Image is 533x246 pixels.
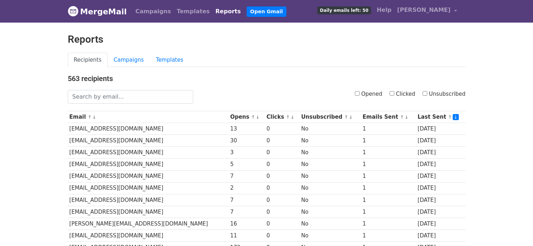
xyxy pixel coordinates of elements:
td: 7 [228,206,265,218]
td: [DATE] [416,218,465,230]
td: 1 [361,194,416,206]
td: 2 [228,182,265,194]
td: 1 [361,230,416,242]
th: Email [68,111,229,123]
td: 0 [265,159,300,170]
a: Templates [174,4,213,19]
td: [EMAIL_ADDRESS][DOMAIN_NAME] [68,230,229,242]
td: [DATE] [416,230,465,242]
td: No [299,194,361,206]
a: ↑ [448,114,452,120]
td: 5 [228,159,265,170]
a: ↑ [251,114,255,120]
td: 11 [228,230,265,242]
td: [PERSON_NAME][EMAIL_ADDRESS][DOMAIN_NAME] [68,218,229,230]
td: No [299,230,361,242]
a: ↓ [92,114,96,120]
td: [EMAIL_ADDRESS][DOMAIN_NAME] [68,159,229,170]
td: [EMAIL_ADDRESS][DOMAIN_NAME] [68,123,229,135]
a: MergeMail [68,4,127,19]
input: Search by email... [68,90,193,104]
a: Templates [150,53,189,67]
input: Unsubscribed [423,91,427,96]
td: 1 [361,218,416,230]
a: Daily emails left: 50 [314,3,373,17]
td: 0 [265,135,300,147]
td: 13 [228,123,265,135]
label: Clicked [390,90,415,98]
label: Unsubscribed [423,90,466,98]
td: 30 [228,135,265,147]
td: 0 [265,182,300,194]
td: 1 [361,123,416,135]
th: Emails Sent [361,111,416,123]
td: 0 [265,230,300,242]
a: ↓ [291,114,295,120]
h4: 563 recipients [68,74,466,83]
td: [DATE] [416,147,465,159]
td: 7 [228,194,265,206]
td: [DATE] [416,194,465,206]
th: Unsubscribed [299,111,361,123]
a: Reports [213,4,244,19]
td: 1 [361,159,416,170]
td: [EMAIL_ADDRESS][DOMAIN_NAME] [68,194,229,206]
img: MergeMail logo [68,6,78,16]
td: [EMAIL_ADDRESS][DOMAIN_NAME] [68,206,229,218]
td: 1 [361,170,416,182]
td: [DATE] [416,123,465,135]
a: Help [374,3,394,17]
label: Opened [355,90,382,98]
td: 0 [265,170,300,182]
a: ↑ [88,114,92,120]
td: [EMAIL_ADDRESS][DOMAIN_NAME] [68,182,229,194]
a: Campaigns [108,53,150,67]
td: [EMAIL_ADDRESS][DOMAIN_NAME] [68,170,229,182]
td: [DATE] [416,206,465,218]
a: [PERSON_NAME] [394,3,460,20]
td: 1 [361,206,416,218]
a: Open Gmail [247,6,286,17]
th: Clicks [265,111,300,123]
h2: Reports [68,33,466,46]
th: Opens [228,111,265,123]
td: [EMAIL_ADDRESS][DOMAIN_NAME] [68,147,229,159]
td: No [299,218,361,230]
td: [DATE] [416,159,465,170]
td: 7 [228,170,265,182]
a: Campaigns [133,4,174,19]
td: No [299,147,361,159]
td: No [299,135,361,147]
td: 1 [361,147,416,159]
input: Opened [355,91,360,96]
td: No [299,123,361,135]
td: 0 [265,147,300,159]
td: 0 [265,218,300,230]
input: Clicked [390,91,394,96]
a: ↓ [405,114,409,120]
th: Last Sent [416,111,465,123]
td: No [299,159,361,170]
a: ↓ [453,114,459,120]
td: 1 [361,182,416,194]
td: No [299,182,361,194]
td: [DATE] [416,182,465,194]
td: No [299,170,361,182]
a: ↑ [344,114,348,120]
td: 0 [265,194,300,206]
a: ↓ [256,114,260,120]
td: 0 [265,206,300,218]
td: 16 [228,218,265,230]
span: [PERSON_NAME] [397,6,451,14]
td: No [299,206,361,218]
a: ↓ [349,114,353,120]
td: 3 [228,147,265,159]
td: 0 [265,123,300,135]
td: [DATE] [416,170,465,182]
td: 1 [361,135,416,147]
a: ↑ [400,114,404,120]
td: [DATE] [416,135,465,147]
td: [EMAIL_ADDRESS][DOMAIN_NAME] [68,135,229,147]
a: ↑ [286,114,290,120]
span: Daily emails left: 50 [317,6,371,14]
